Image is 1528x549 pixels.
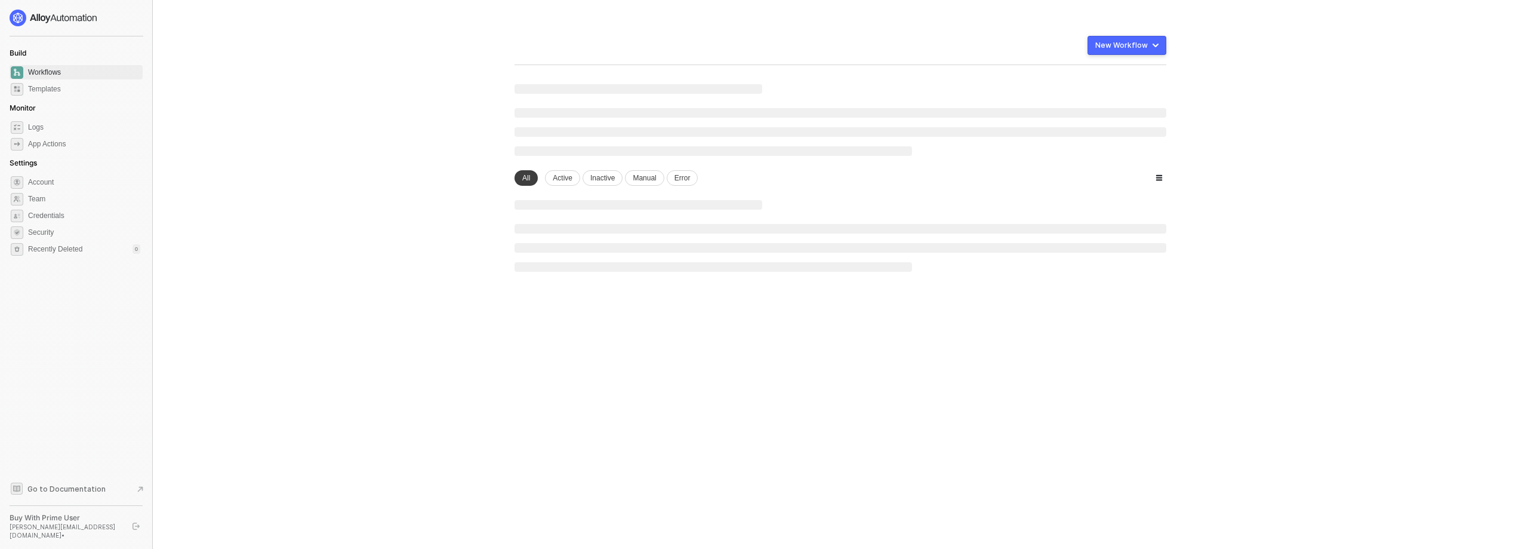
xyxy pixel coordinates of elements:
[10,10,143,26] a: logo
[28,82,140,96] span: Templates
[545,170,580,186] div: Active
[28,208,140,223] span: Credentials
[11,243,23,256] span: settings
[10,481,143,496] a: Knowledge Base
[10,158,37,167] span: Settings
[11,121,23,134] span: icon-logs
[28,225,140,240] span: Security
[11,83,23,96] span: marketplace
[28,175,140,189] span: Account
[515,170,538,186] div: All
[11,193,23,206] span: team
[11,176,23,189] span: settings
[28,65,140,79] span: Workflows
[10,48,26,57] span: Build
[28,244,82,254] span: Recently Deleted
[133,523,140,530] span: logout
[28,120,140,134] span: Logs
[625,170,664,186] div: Manual
[10,523,122,539] div: [PERSON_NAME][EMAIL_ADDRESS][DOMAIN_NAME] •
[134,483,146,495] span: document-arrow
[667,170,698,186] div: Error
[583,170,623,186] div: Inactive
[28,139,66,149] div: App Actions
[11,483,23,495] span: documentation
[1088,36,1166,55] button: New Workflow
[10,513,122,523] div: Buy With Prime User
[11,210,23,222] span: credentials
[11,226,23,239] span: security
[11,66,23,79] span: dashboard
[10,10,98,26] img: logo
[11,138,23,151] span: icon-app-actions
[133,244,140,254] div: 0
[28,192,140,206] span: Team
[27,484,106,494] span: Go to Documentation
[1095,41,1148,50] div: New Workflow
[10,103,36,112] span: Monitor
